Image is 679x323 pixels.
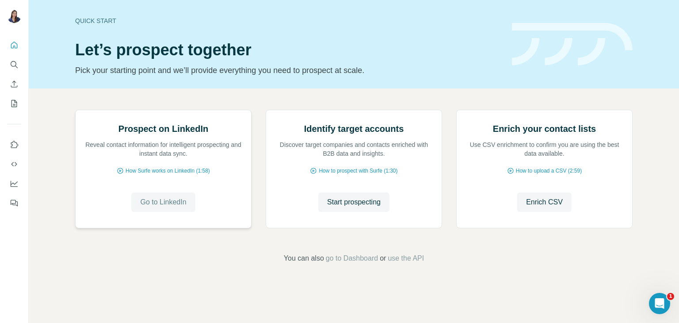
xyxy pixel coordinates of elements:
[75,41,501,59] h1: Let’s prospect together
[7,195,21,211] button: Feedback
[7,176,21,192] button: Dashboard
[318,192,389,212] button: Start prospecting
[7,37,21,53] button: Quick start
[75,64,501,77] p: Pick your starting point and we’ll provide everything you need to prospect at scale.
[516,167,582,175] span: How to upload a CSV (2:59)
[493,123,596,135] h2: Enrich your contact lists
[140,197,186,208] span: Go to LinkedIn
[275,140,433,158] p: Discover target companies and contacts enriched with B2B data and insights.
[7,96,21,112] button: My lists
[7,57,21,73] button: Search
[319,167,397,175] span: How to prospect with Surfe (1:30)
[512,23,633,66] img: banner
[649,293,670,314] iframe: Intercom live chat
[75,16,501,25] div: Quick start
[7,137,21,153] button: Use Surfe on LinkedIn
[465,140,623,158] p: Use CSV enrichment to confirm you are using the best data available.
[284,253,324,264] span: You can also
[388,253,424,264] button: use the API
[126,167,210,175] span: How Surfe works on LinkedIn (1:58)
[7,156,21,172] button: Use Surfe API
[118,123,208,135] h2: Prospect on LinkedIn
[7,76,21,92] button: Enrich CSV
[667,293,674,300] span: 1
[380,253,386,264] span: or
[326,253,378,264] button: go to Dashboard
[517,192,572,212] button: Enrich CSV
[131,192,195,212] button: Go to LinkedIn
[304,123,404,135] h2: Identify target accounts
[84,140,242,158] p: Reveal contact information for intelligent prospecting and instant data sync.
[327,197,381,208] span: Start prospecting
[7,9,21,23] img: Avatar
[526,197,563,208] span: Enrich CSV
